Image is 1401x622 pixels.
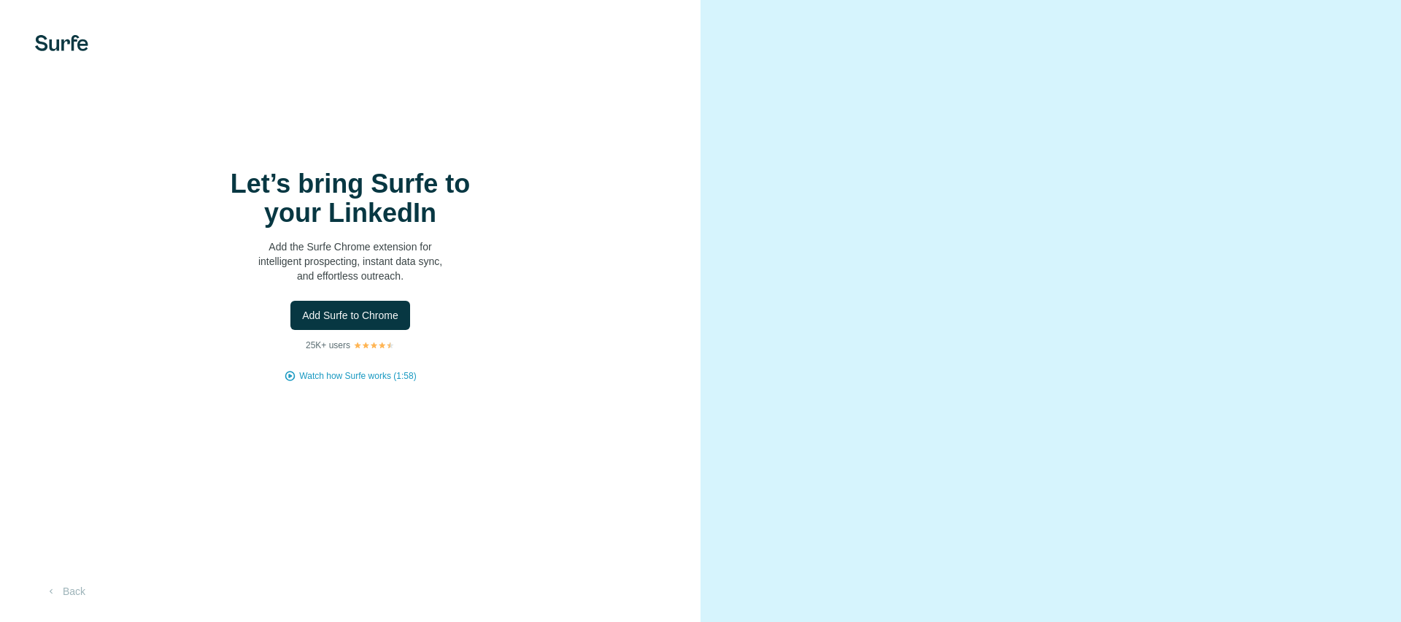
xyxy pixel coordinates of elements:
h1: Let’s bring Surfe to your LinkedIn [204,169,496,228]
img: Rating Stars [353,341,395,350]
p: Add the Surfe Chrome extension for intelligent prospecting, instant data sync, and effortless out... [204,239,496,283]
button: Back [35,578,96,604]
button: Watch how Surfe works (1:58) [299,369,416,383]
p: 25K+ users [306,339,350,352]
img: Surfe's logo [35,35,88,51]
span: Add Surfe to Chrome [302,308,398,323]
button: Add Surfe to Chrome [290,301,410,330]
